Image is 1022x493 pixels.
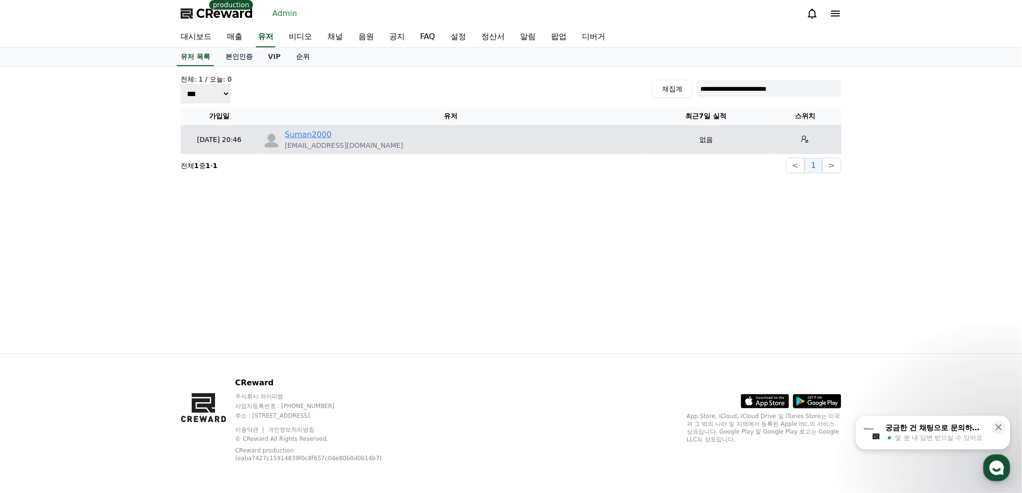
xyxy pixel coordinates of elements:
[219,27,250,47] a: 매출
[256,27,275,47] a: 유저
[281,27,320,47] a: 비디오
[260,48,288,66] a: VIP
[269,6,301,21] a: Admin
[181,107,258,125] th: 가입일
[235,426,266,433] a: 이용약관
[30,321,36,328] span: 홈
[285,129,332,141] a: Suman2000
[474,27,512,47] a: 정산서
[196,6,253,21] span: CReward
[823,158,841,173] button: >
[3,306,64,330] a: 홈
[206,162,211,169] strong: 1
[235,377,405,389] p: CReward
[88,321,100,329] span: 대화
[786,158,805,173] button: <
[285,141,403,150] p: [EMAIL_ADDRESS][DOMAIN_NAME]
[574,27,613,47] a: 디버거
[643,107,769,125] th: 최근7일 실적
[543,27,574,47] a: 팝업
[512,27,543,47] a: 알림
[687,412,841,443] p: App Store, iCloud, iCloud Drive 및 iTunes Store는 미국과 그 밖의 나라 및 지역에서 등록된 Apple Inc.의 서비스 상표입니다. Goo...
[320,27,351,47] a: 채널
[173,27,219,47] a: 대시보드
[235,447,390,462] p: CReward production (eaba7427c15914839f0c8f657c04e80b8d0b14b7)
[647,135,765,145] p: 없음
[805,158,822,173] button: 1
[218,48,260,66] a: 본인인증
[412,27,443,47] a: FAQ
[194,162,199,169] strong: 1
[235,393,405,400] p: 주식회사 와이피랩
[185,135,254,145] p: [DATE] 20:46
[213,162,218,169] strong: 1
[181,74,232,84] h4: 전체: 1 / 오늘: 0
[64,306,125,330] a: 대화
[181,161,217,170] p: 전체 중 -
[235,402,405,410] p: 사업자등록번호 : [PHONE_NUMBER]
[268,426,314,433] a: 개인정보처리방침
[177,48,214,66] a: 유저 목록
[443,27,474,47] a: 설정
[181,6,253,21] a: CReward
[769,107,841,125] th: 스위치
[235,412,405,420] p: 주소 : [STREET_ADDRESS]
[125,306,185,330] a: 설정
[258,107,643,125] th: 유저
[288,48,317,66] a: 순위
[262,130,281,149] img: profile_blank.webp
[382,27,412,47] a: 공지
[351,27,382,47] a: 음원
[652,80,693,98] button: 재집계
[235,435,405,443] p: © CReward All Rights Reserved.
[149,321,161,328] span: 설정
